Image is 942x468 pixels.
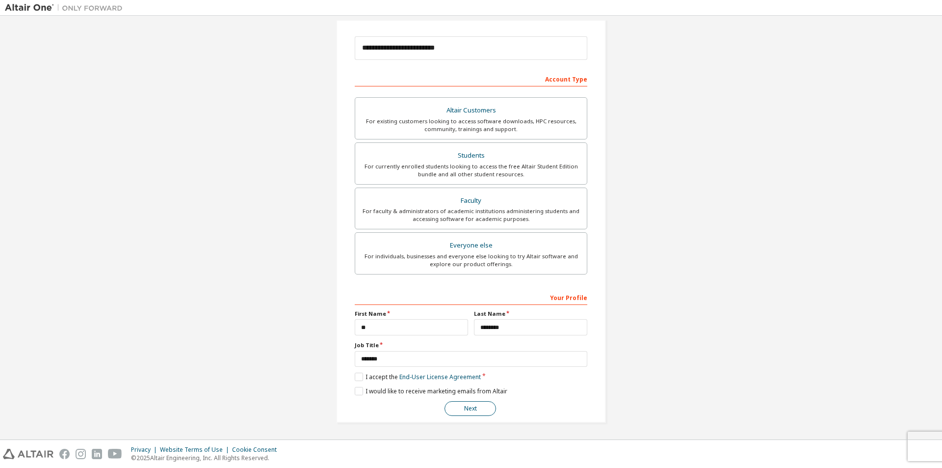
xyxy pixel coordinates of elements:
label: Last Name [474,310,587,318]
img: instagram.svg [76,449,86,459]
div: For individuals, businesses and everyone else looking to try Altair software and explore our prod... [361,252,581,268]
p: © 2025 Altair Engineering, Inc. All Rights Reserved. [131,454,283,462]
div: Website Terms of Use [160,446,232,454]
div: Your Profile [355,289,587,305]
label: Job Title [355,341,587,349]
img: altair_logo.svg [3,449,53,459]
button: Next [445,401,496,416]
div: Faculty [361,194,581,208]
div: For faculty & administrators of academic institutions administering students and accessing softwa... [361,207,581,223]
div: Cookie Consent [232,446,283,454]
div: Account Type [355,71,587,86]
label: I accept the [355,373,481,381]
div: Everyone else [361,239,581,252]
div: Privacy [131,446,160,454]
img: facebook.svg [59,449,70,459]
img: linkedin.svg [92,449,102,459]
a: End-User License Agreement [399,373,481,381]
div: Altair Customers [361,104,581,117]
label: First Name [355,310,468,318]
div: For currently enrolled students looking to access the free Altair Student Edition bundle and all ... [361,163,581,178]
img: Altair One [5,3,128,13]
img: youtube.svg [108,449,122,459]
div: For existing customers looking to access software downloads, HPC resources, community, trainings ... [361,117,581,133]
div: Students [361,149,581,163]
label: I would like to receive marketing emails from Altair [355,387,507,395]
